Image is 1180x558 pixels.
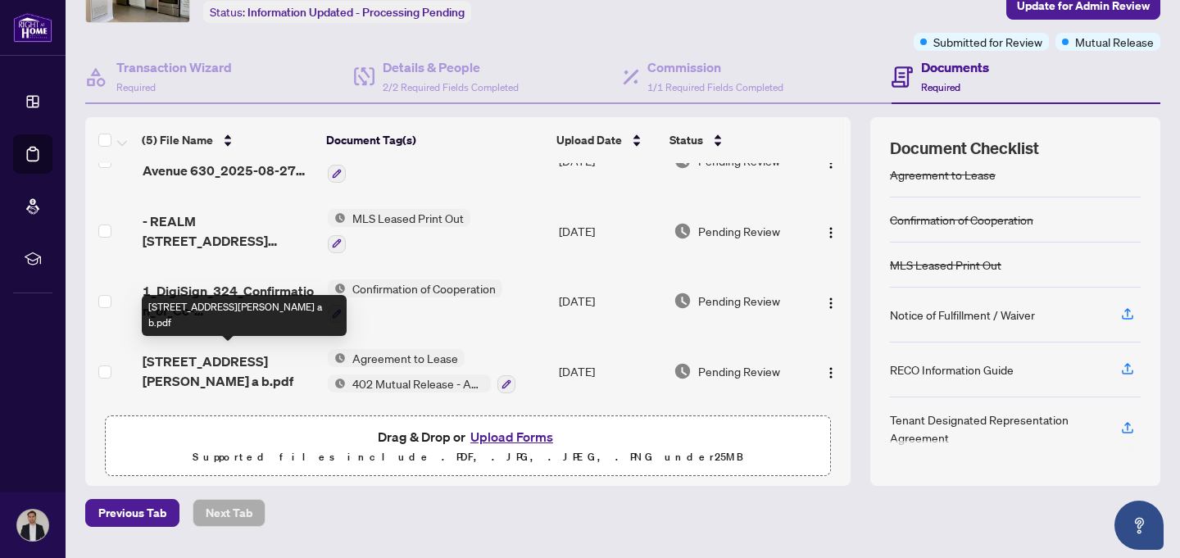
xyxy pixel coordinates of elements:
span: Pending Review [698,362,780,380]
th: (5) File Name [135,117,320,163]
span: Drag & Drop or [378,426,558,447]
button: Logo [818,358,844,384]
h4: Transaction Wizard [116,57,232,77]
span: (5) File Name [142,131,213,149]
img: logo [13,12,52,43]
img: Document Status [674,362,692,380]
span: Previous Tab [98,500,166,526]
img: Status Icon [328,349,346,367]
h4: Documents [921,57,989,77]
img: Document Status [674,222,692,240]
button: Open asap [1114,501,1164,550]
img: Logo [824,157,837,170]
span: Information Updated - Processing Pending [247,5,465,20]
button: Next Tab [193,499,265,527]
span: Submitted for Review [933,33,1042,51]
span: [STREET_ADDRESS][PERSON_NAME] a b.pdf [143,352,315,391]
span: Required [921,81,960,93]
span: Confirmation of Cooperation [346,279,502,297]
div: [STREET_ADDRESS][PERSON_NAME] a b.pdf [142,295,347,336]
span: MLS Leased Print Out [346,209,470,227]
img: Logo [824,226,837,239]
span: Pending Review [698,292,780,310]
button: Upload Forms [465,426,558,447]
span: 402 Mutual Release - Agreement to Lease - Residential [346,374,491,392]
img: Logo [824,297,837,310]
span: Agreement to Lease [346,349,465,367]
button: Status IconMLS Leased Print Out [328,209,470,253]
span: Mutual Release [1075,33,1154,51]
img: Profile Icon [17,510,48,541]
div: Tenant Designated Representation Agreement [890,411,1101,447]
td: [DATE] [552,196,667,266]
div: Notice of Fulfillment / Waiver [890,306,1035,324]
button: Previous Tab [85,499,179,527]
span: Drag & Drop orUpload FormsSupported files include .PDF, .JPG, .JPEG, .PNG under25MB [106,416,830,477]
img: Status Icon [328,374,346,392]
div: MLS Leased Print Out [890,256,1001,274]
div: Agreement to Lease [890,166,996,184]
td: [DATE] [552,266,667,337]
span: 1_DigiSign_324_Confirmation_of_Co-operation_and_Representation_-_Tenant_Landlord_-_PropTx-[PERSON... [143,281,315,320]
span: Upload Date [556,131,622,149]
span: 1/1 Required Fields Completed [647,81,783,93]
p: Supported files include .PDF, .JPG, .JPEG, .PNG under 25 MB [116,447,820,467]
span: Document Checklist [890,137,1039,160]
button: Status IconConfirmation of Cooperation [328,279,502,324]
span: 2/2 Required Fields Completed [383,81,519,93]
div: Status: [203,1,471,23]
th: Upload Date [550,117,664,163]
button: Logo [818,288,844,314]
span: Status [669,131,703,149]
button: Status IconAgreement to LeaseStatus Icon402 Mutual Release - Agreement to Lease - Residential [328,349,515,393]
img: Logo [824,366,837,379]
h4: Details & People [383,57,519,77]
th: Document Tag(s) [320,117,550,163]
td: [DATE] [552,336,667,406]
div: Confirmation of Cooperation [890,211,1033,229]
span: - REALM [STREET_ADDRESS][PERSON_NAME] .pdf [143,211,315,251]
span: Required [116,81,156,93]
div: RECO Information Guide [890,361,1014,379]
img: Status Icon [328,209,346,227]
th: Status [663,117,806,163]
h4: Commission [647,57,783,77]
img: Status Icon [328,279,346,297]
button: Logo [818,218,844,244]
span: Pending Review [698,222,780,240]
img: Document Status [674,292,692,310]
